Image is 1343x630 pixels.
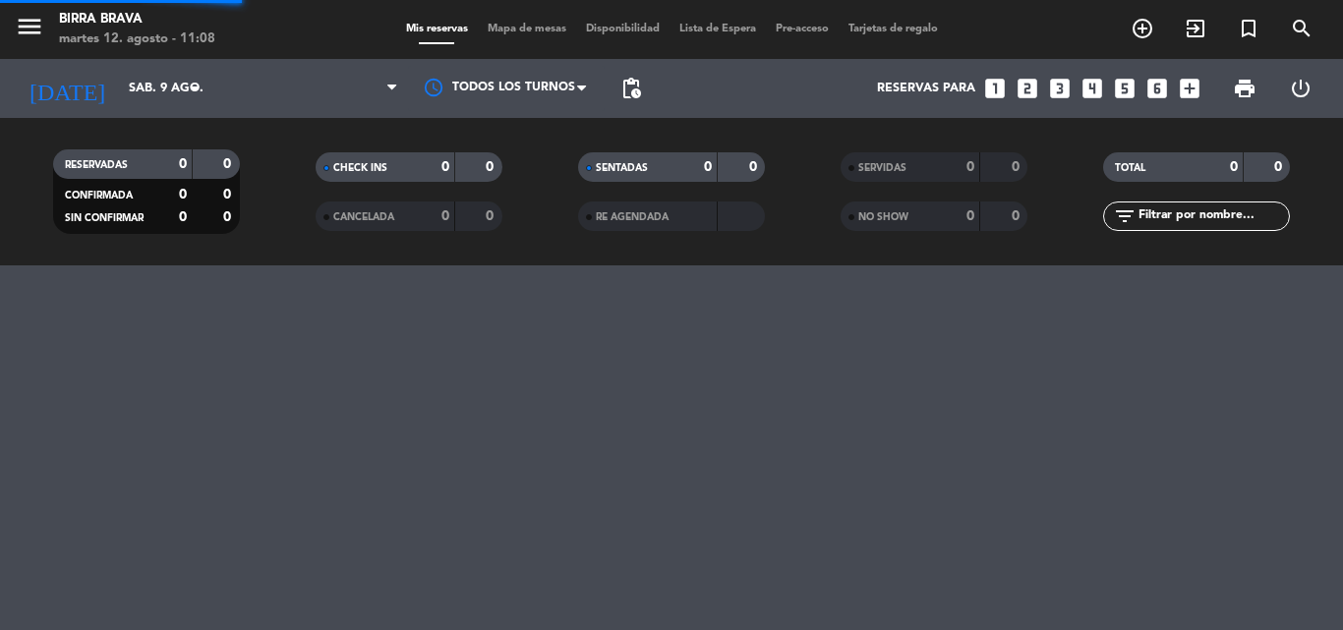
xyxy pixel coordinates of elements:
[65,160,128,170] span: RESERVADAS
[1237,17,1260,40] i: turned_in_not
[1113,204,1137,228] i: filter_list
[59,10,215,29] div: Birra Brava
[704,160,712,174] strong: 0
[1131,17,1154,40] i: add_circle_outline
[1233,77,1256,100] span: print
[1290,17,1314,40] i: search
[839,24,948,34] span: Tarjetas de regalo
[65,213,144,223] span: SIN CONFIRMAR
[982,76,1008,101] i: looks_one
[1112,76,1138,101] i: looks_5
[15,67,119,110] i: [DATE]
[1274,160,1286,174] strong: 0
[766,24,839,34] span: Pre-acceso
[333,212,394,222] span: CANCELADA
[441,209,449,223] strong: 0
[1115,163,1145,173] span: TOTAL
[1047,76,1073,101] i: looks_3
[59,29,215,49] div: martes 12. agosto - 11:08
[179,157,187,171] strong: 0
[65,191,133,200] span: CONFIRMADA
[858,163,906,173] span: SERVIDAS
[1012,160,1023,174] strong: 0
[1177,76,1202,101] i: add_box
[179,188,187,201] strong: 0
[1012,209,1023,223] strong: 0
[396,24,478,34] span: Mis reservas
[596,212,669,222] span: RE AGENDADA
[1230,160,1238,174] strong: 0
[596,163,648,173] span: SENTADAS
[223,210,235,224] strong: 0
[1015,76,1040,101] i: looks_two
[1144,76,1170,101] i: looks_6
[1184,17,1207,40] i: exit_to_app
[486,160,497,174] strong: 0
[749,160,761,174] strong: 0
[1272,59,1328,118] div: LOG OUT
[333,163,387,173] span: CHECK INS
[478,24,576,34] span: Mapa de mesas
[441,160,449,174] strong: 0
[179,210,187,224] strong: 0
[670,24,766,34] span: Lista de Espera
[223,188,235,201] strong: 0
[15,12,44,41] i: menu
[1080,76,1105,101] i: looks_4
[966,160,974,174] strong: 0
[619,77,643,100] span: pending_actions
[1137,205,1289,227] input: Filtrar por nombre...
[223,157,235,171] strong: 0
[877,82,975,95] span: Reservas para
[183,77,206,100] i: arrow_drop_down
[1289,77,1313,100] i: power_settings_new
[966,209,974,223] strong: 0
[576,24,670,34] span: Disponibilidad
[858,212,908,222] span: NO SHOW
[486,209,497,223] strong: 0
[15,12,44,48] button: menu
